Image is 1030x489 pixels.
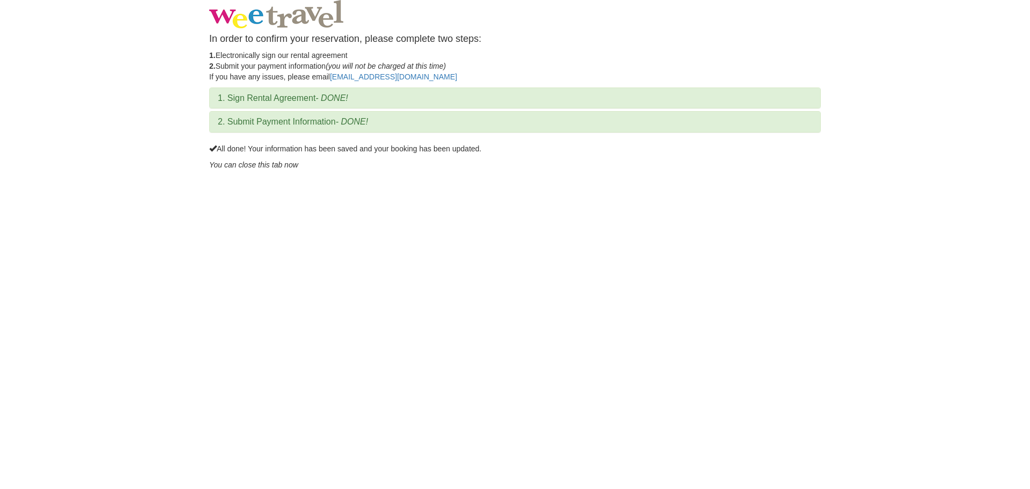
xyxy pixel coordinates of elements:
[209,160,298,169] em: You can close this tab now
[209,62,216,70] strong: 2.
[218,117,812,127] h3: 2. Submit Payment Information
[209,51,216,60] strong: 1.
[209,34,821,45] h4: In order to confirm your reservation, please complete two steps:
[209,143,821,154] p: All done! Your information has been saved and your booking has been updated.
[326,62,446,70] em: (you will not be charged at this time)
[315,93,348,103] em: - DONE!
[336,117,368,126] em: - DONE!
[209,50,821,82] p: Electronically sign our rental agreement Submit your payment information If you have any issues, ...
[218,93,812,103] h3: 1. Sign Rental Agreement
[330,72,457,81] a: [EMAIL_ADDRESS][DOMAIN_NAME]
